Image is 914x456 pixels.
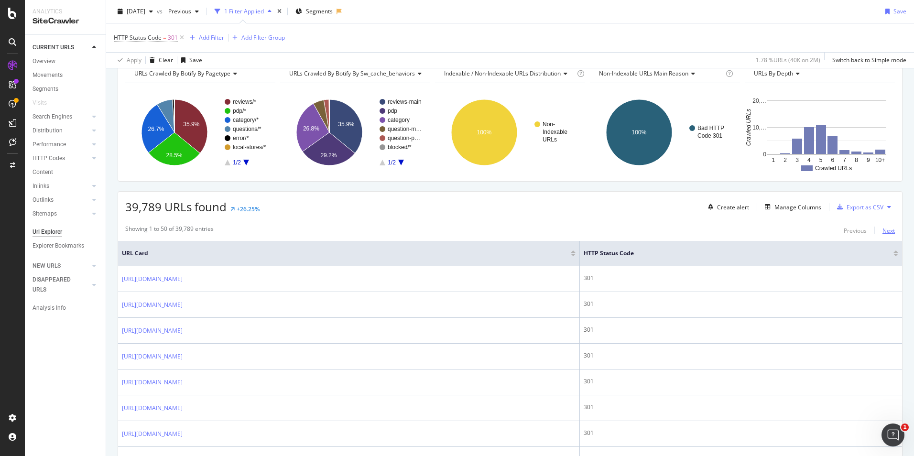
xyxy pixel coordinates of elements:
button: 1 Filter Applied [211,4,275,19]
a: Outlinks [33,195,89,205]
text: 26.8% [303,125,319,132]
a: Distribution [33,126,89,136]
span: 301 [168,31,178,44]
button: Add Filter [186,32,224,43]
text: questions/* [233,126,261,132]
text: category [388,117,410,123]
div: Distribution [33,126,63,136]
a: Url Explorer [33,227,99,237]
h4: Non-Indexable URLs Main Reason [597,66,724,81]
text: pdp/* [233,108,246,114]
div: Create alert [717,203,749,211]
button: Export as CSV [833,199,883,215]
div: A chart. [590,91,739,174]
div: 1.78 % URLs ( 40K on 2M ) [756,56,820,64]
div: 301 [584,300,898,308]
span: URLs by Depth [754,69,793,77]
text: 10,… [752,124,766,131]
text: Indexable [543,129,567,135]
text: local-stores/* [233,144,266,151]
button: Clear [146,53,173,68]
div: DISAPPEARED URLS [33,275,81,295]
div: Clear [159,56,173,64]
text: 100% [477,129,492,136]
button: Save [177,53,202,68]
div: Visits [33,98,47,108]
div: Search Engines [33,112,72,122]
text: 100% [632,129,647,136]
text: 35.9% [338,121,354,128]
a: DISAPPEARED URLS [33,275,89,295]
text: category/* [233,117,259,123]
button: Segments [292,4,337,19]
button: Previous [844,225,867,236]
a: Explorer Bookmarks [33,241,99,251]
text: reviews-main [388,98,422,105]
h4: Indexable / Non-Indexable URLs Distribution [442,66,575,81]
a: Performance [33,140,89,150]
span: 2025 Aug. 19th [127,7,145,15]
div: Save [189,56,202,64]
button: Switch back to Simple mode [828,53,906,68]
div: Performance [33,140,66,150]
div: Export as CSV [847,203,883,211]
div: CURRENT URLS [33,43,74,53]
text: Crawled URLs [815,165,852,172]
div: Save [893,7,906,15]
text: Bad HTTP [697,125,724,131]
text: 1 [772,157,775,163]
div: Switch back to Simple mode [832,56,906,64]
div: times [275,7,283,16]
a: Content [33,167,99,177]
a: CURRENT URLS [33,43,89,53]
text: error/* [233,135,249,141]
a: [URL][DOMAIN_NAME] [122,378,183,387]
text: 20,… [752,98,766,104]
svg: A chart. [745,91,893,174]
span: HTTP Status Code [114,33,162,42]
text: 35.9% [183,121,199,128]
iframe: Intercom live chat [881,423,904,446]
text: 9 [867,157,870,163]
text: question-p… [388,135,420,141]
svg: A chart. [280,91,429,174]
span: vs [157,7,164,15]
div: Explorer Bookmarks [33,241,84,251]
div: SiteCrawler [33,16,98,27]
div: Apply [127,56,141,64]
a: [URL][DOMAIN_NAME] [122,352,183,361]
text: 2 [783,157,787,163]
button: Apply [114,53,141,68]
a: Sitemaps [33,209,89,219]
text: 29.2% [320,152,337,159]
div: Content [33,167,53,177]
text: 4 [807,157,811,163]
div: Manage Columns [774,203,821,211]
text: 0 [763,151,766,158]
text: 3 [795,157,799,163]
button: Create alert [704,199,749,215]
div: A chart. [125,91,274,174]
text: 7 [843,157,846,163]
span: Segments [306,7,333,15]
text: Crawled URLs [745,109,752,146]
a: Visits [33,98,56,108]
span: URLs Crawled By Botify By pagetype [134,69,230,77]
a: Search Engines [33,112,89,122]
button: Add Filter Group [228,32,285,43]
text: 1/2 [388,159,396,166]
div: Outlinks [33,195,54,205]
text: URLs [543,136,557,143]
div: 301 [584,326,898,334]
div: Url Explorer [33,227,62,237]
div: 1 Filter Applied [224,7,264,15]
div: Overview [33,56,55,66]
text: pdp [388,108,397,114]
a: Movements [33,70,99,80]
a: Analysis Info [33,303,99,313]
a: [URL][DOMAIN_NAME] [122,403,183,413]
div: NEW URLS [33,261,61,271]
div: Analysis Info [33,303,66,313]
